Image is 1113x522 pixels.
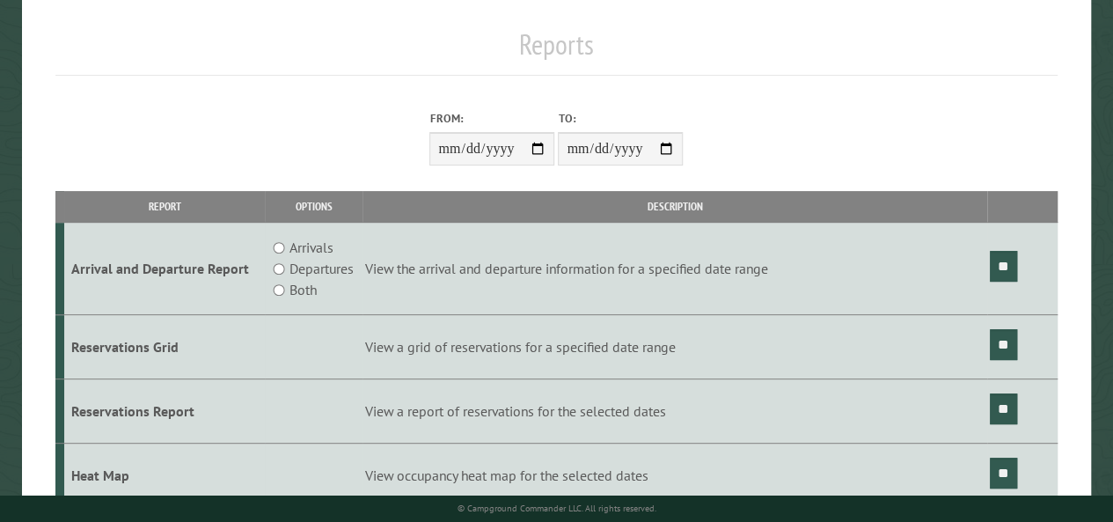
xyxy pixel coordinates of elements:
td: Heat Map [64,443,265,507]
label: Arrivals [289,237,333,258]
td: View a grid of reservations for a specified date range [362,315,987,379]
th: Report [64,191,265,222]
label: Both [289,279,317,300]
h1: Reports [55,27,1058,76]
td: Reservations Grid [64,315,265,379]
td: View occupancy heat map for the selected dates [362,443,987,507]
th: Options [265,191,362,222]
label: From: [429,110,554,127]
label: To: [558,110,683,127]
label: Departures [289,258,354,279]
td: View a report of reservations for the selected dates [362,379,987,443]
th: Description [362,191,987,222]
small: © Campground Commander LLC. All rights reserved. [457,503,655,514]
td: Arrival and Departure Report [64,223,265,315]
td: View the arrival and departure information for a specified date range [362,223,987,315]
td: Reservations Report [64,379,265,443]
